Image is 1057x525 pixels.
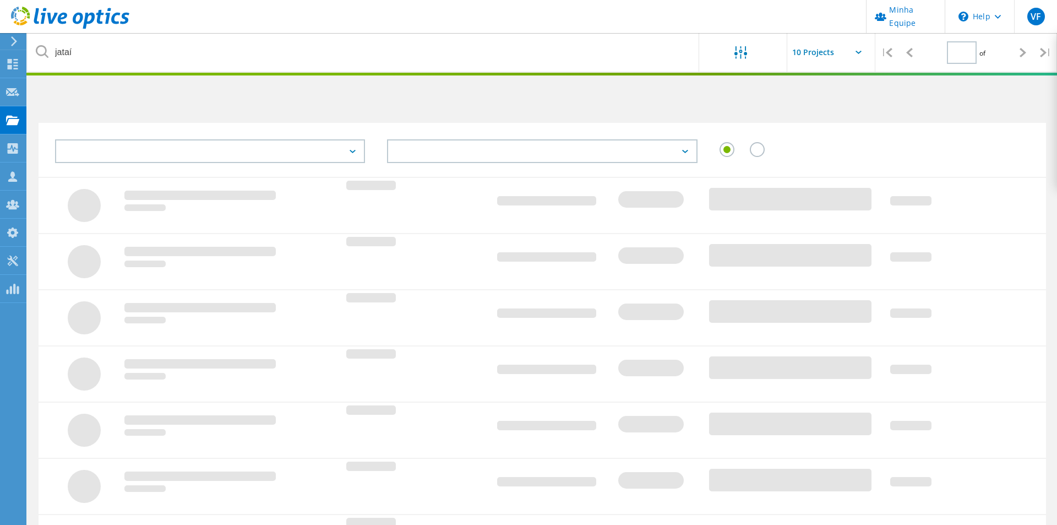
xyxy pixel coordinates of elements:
[958,12,968,21] svg: \n
[979,48,985,58] span: of
[28,33,700,72] input: undefined
[11,23,129,31] a: Live Optics Dashboard
[1034,33,1057,72] div: |
[875,33,898,72] div: |
[1031,12,1041,21] span: VF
